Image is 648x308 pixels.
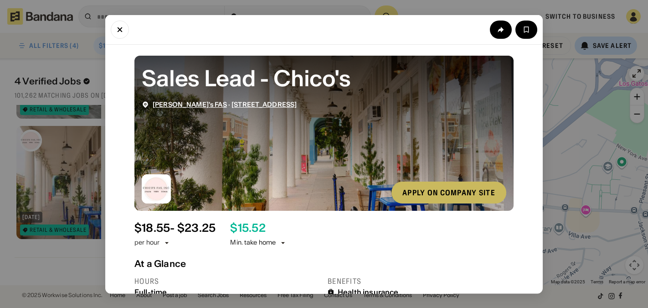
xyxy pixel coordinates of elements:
[134,276,320,286] div: Hours
[142,63,506,93] div: Sales Lead - Chico's
[111,20,129,38] button: Close
[134,258,514,269] div: At a Glance
[134,221,216,235] div: $ 18.55 - $23.25
[142,174,171,203] img: Chico's FAS logo
[338,287,399,296] div: Health insurance
[134,287,320,296] div: Full-time
[230,221,265,235] div: $ 15.52
[402,188,495,196] div: Apply on company site
[230,238,287,247] div: Min. take home
[328,276,514,286] div: Benefits
[153,100,227,108] span: [PERSON_NAME]'s FAS
[153,100,297,108] div: ·
[231,100,297,108] span: [STREET_ADDRESS]
[134,238,159,247] div: per hour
